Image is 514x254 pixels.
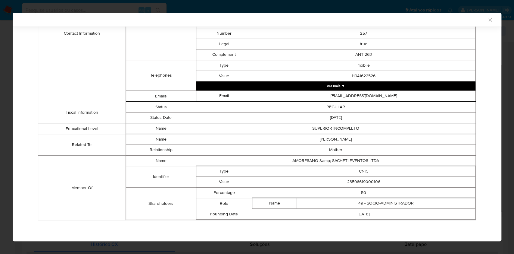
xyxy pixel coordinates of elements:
[196,177,252,187] td: Value
[252,28,475,39] td: 257
[487,17,493,22] button: Fechar a janela
[126,123,196,134] td: Name
[126,102,196,113] td: Status
[252,91,475,101] td: [EMAIL_ADDRESS][DOMAIN_NAME]
[13,13,501,241] div: closure-recommendation-modal
[196,156,476,166] td: AMORESANO &amp; SACHETI EVENTOS LTDA
[126,156,196,166] td: Name
[126,145,196,155] td: Relationship
[196,123,476,134] td: SUPERIOR INCOMPLETO
[196,134,476,145] td: [PERSON_NAME]
[196,91,252,101] td: Email
[126,166,196,188] td: Identifier
[252,71,475,81] td: 11941622526
[196,209,252,220] td: Founding Date
[196,71,252,81] td: Value
[252,60,475,71] td: mobile
[252,198,297,209] td: Name
[252,177,475,187] td: 23596619000106
[126,134,196,145] td: Name
[252,209,475,220] td: [DATE]
[252,49,475,60] td: ANT 263
[38,156,126,220] td: Member Of
[38,123,126,134] td: Educational Level
[196,49,252,60] td: Complement
[196,81,475,90] button: Expand array
[196,60,252,71] td: Type
[196,102,476,113] td: REGULAR
[126,113,196,123] td: Status Date
[38,134,126,156] td: Related To
[38,102,126,123] td: Fiscal Information
[126,91,196,102] td: Emails
[196,39,252,49] td: Legal
[196,198,252,209] td: Role
[196,188,252,198] td: Percentage
[196,145,476,155] td: Mother
[196,113,476,123] td: [DATE]
[126,188,196,220] td: Shareholders
[252,39,475,49] td: true
[297,198,475,209] td: 49 - SÓCIO-ADMINISTRADOR
[252,166,475,177] td: CNPJ
[252,188,475,198] td: 50
[196,166,252,177] td: Type
[196,28,252,39] td: Number
[126,60,196,91] td: Telephones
